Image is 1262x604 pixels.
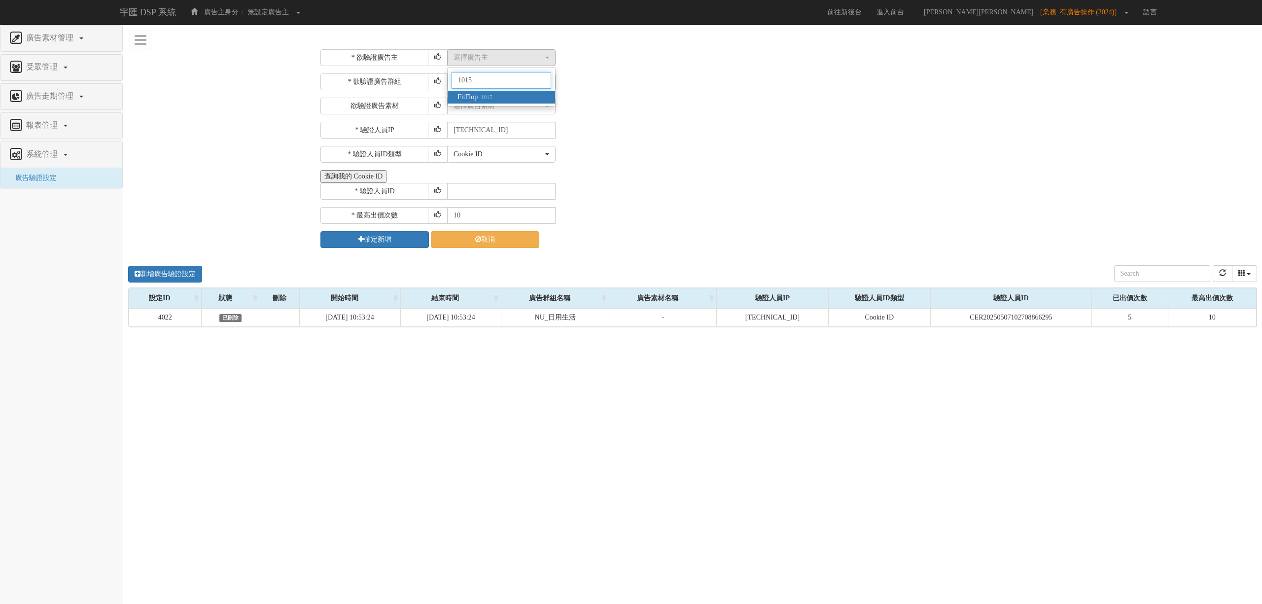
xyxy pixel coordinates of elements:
div: 廣告素材名稱 [609,288,716,308]
div: 結束時間 [401,288,501,308]
button: columns [1232,265,1258,282]
a: 廣告走期管理 [8,89,115,105]
small: 1015 [478,94,492,101]
span: 廣告走期管理 [24,92,78,100]
div: 驗證人員ID [931,288,1091,308]
td: CER20250507102708866295 [930,308,1091,326]
span: [業務_有廣告操作 (2024)] [1040,8,1122,16]
div: 開始時間 [300,288,400,308]
div: 最高出價次數 [1168,288,1256,308]
span: [PERSON_NAME][PERSON_NAME] [919,8,1038,16]
a: 受眾管理 [8,60,115,75]
a: 廣告素材管理 [8,31,115,46]
button: refresh [1213,265,1232,282]
span: 系統管理 [24,150,63,158]
div: 廣告群組名稱 [501,288,608,308]
a: 取消 [431,231,539,248]
td: [DATE] 10:53:24 [299,308,400,326]
div: Columns [1232,265,1258,282]
button: 選擇廣告素材 [447,98,556,114]
div: 狀態 [202,288,260,308]
div: 驗證人員IP [717,288,828,308]
div: 刪除 [260,288,299,308]
a: 系統管理 [8,147,115,163]
button: 查詢我的 Cookie ID [320,170,386,183]
button: Cookie ID [447,146,556,163]
span: 無設定廣告主 [247,8,289,16]
span: 報表管理 [24,121,63,129]
td: 10 [1168,308,1256,326]
span: 廣告素材管理 [24,34,78,42]
a: 報表管理 [8,118,115,134]
td: Cookie ID [828,308,930,326]
td: 4022 [129,308,202,326]
div: Cookie ID [454,149,543,159]
div: 已出價次數 [1092,288,1168,308]
button: 確定新增 [320,231,429,248]
span: 已刪除 [219,314,242,322]
button: 選擇廣告主 [447,49,556,66]
div: 設定ID [129,288,201,308]
span: FitFlop [457,92,492,102]
input: Search [452,72,551,89]
td: NU_日用生活 [501,308,609,326]
input: Search [1114,265,1210,282]
div: 選擇廣告主 [454,53,543,63]
td: - [609,308,716,326]
td: [DATE] 10:53:24 [400,308,501,326]
span: 受眾管理 [24,63,63,71]
td: 5 [1092,308,1168,326]
div: 驗證人員ID類型 [829,288,930,308]
span: 廣告主身分： [204,8,245,16]
td: [TECHNICAL_ID] [717,308,828,326]
a: 廣告驗證設定 [8,174,57,181]
a: 新增廣告驗證設定 [128,266,202,283]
